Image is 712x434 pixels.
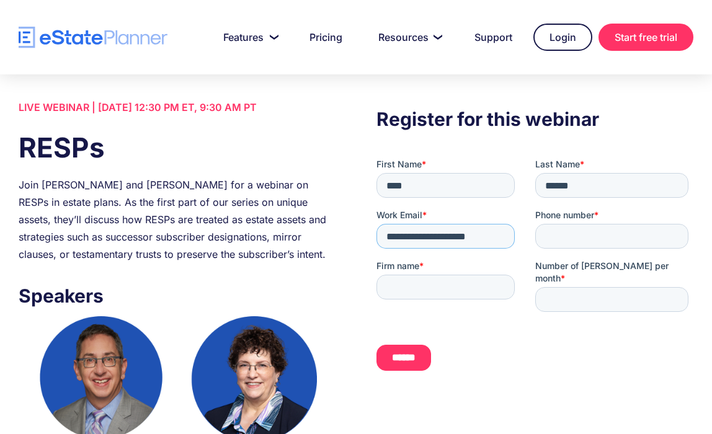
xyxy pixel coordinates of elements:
[295,25,357,50] a: Pricing
[19,99,336,116] div: LIVE WEBINAR | [DATE] 12:30 PM ET, 9:30 AM PT
[460,25,527,50] a: Support
[376,105,693,133] h3: Register for this webinar
[19,27,167,48] a: home
[19,176,336,263] div: Join [PERSON_NAME] and [PERSON_NAME] for a webinar on RESPs in estate plans. As the first part of...
[19,281,336,310] h3: Speakers
[376,158,693,380] iframe: Form 0
[208,25,288,50] a: Features
[599,24,693,51] a: Start free trial
[533,24,592,51] a: Login
[19,128,336,167] h1: RESPs
[363,25,453,50] a: Resources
